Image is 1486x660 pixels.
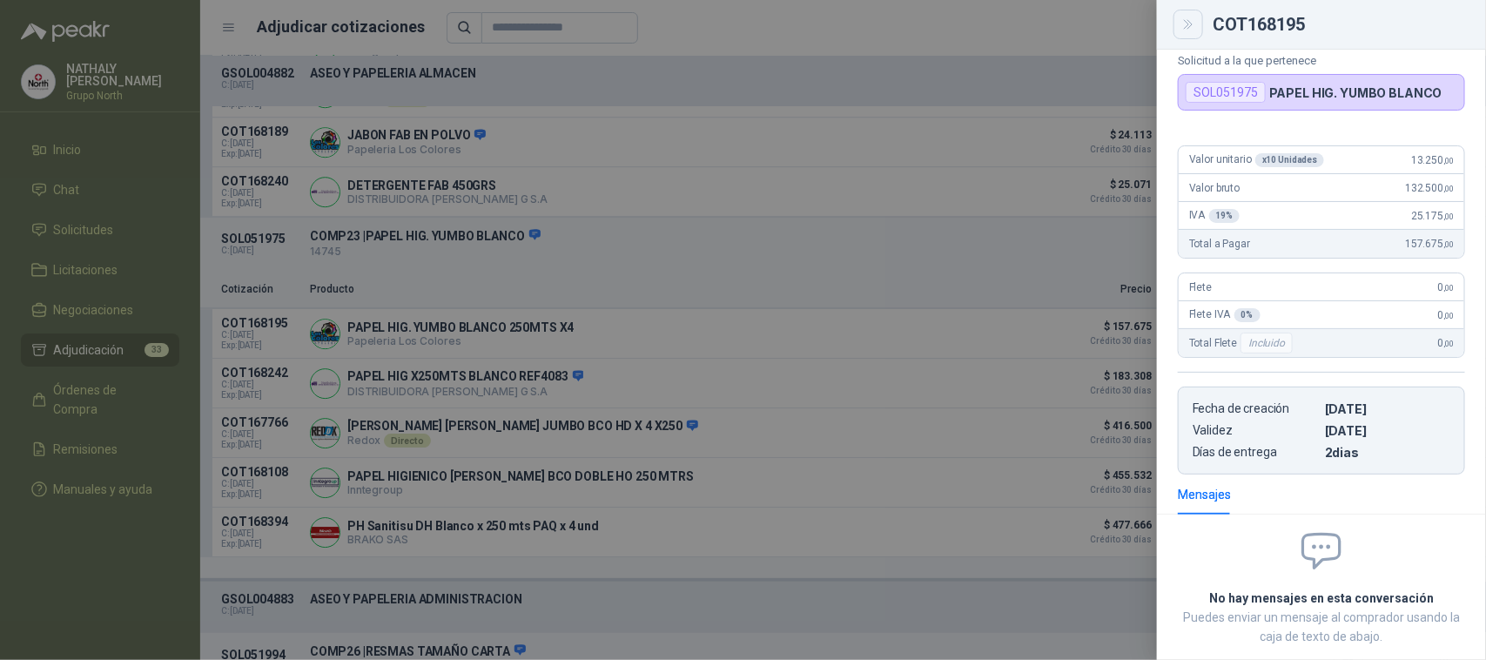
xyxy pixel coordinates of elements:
[1189,238,1250,250] span: Total a Pagar
[1186,82,1266,103] div: SOL051975
[1189,333,1296,354] span: Total Flete
[1193,401,1318,416] p: Fecha de creación
[1189,209,1240,223] span: IVA
[1443,311,1454,320] span: ,00
[1325,423,1450,438] p: [DATE]
[1438,281,1454,293] span: 0
[1241,333,1293,354] div: Incluido
[1438,337,1454,349] span: 0
[1178,485,1231,504] div: Mensajes
[1325,445,1450,460] p: 2 dias
[1325,401,1450,416] p: [DATE]
[1443,184,1454,193] span: ,00
[1189,153,1324,167] span: Valor unitario
[1443,156,1454,165] span: ,00
[1255,153,1324,167] div: x 10 Unidades
[1178,54,1465,67] p: Solicitud a la que pertenece
[1234,308,1261,322] div: 0 %
[1189,281,1212,293] span: Flete
[1213,16,1465,33] div: COT168195
[1411,154,1454,166] span: 13.250
[1178,589,1465,608] h2: No hay mensajes en esta conversación
[1178,608,1465,646] p: Puedes enviar un mensaje al comprador usando la caja de texto de abajo.
[1209,209,1241,223] div: 19 %
[1178,14,1199,35] button: Close
[1405,238,1454,250] span: 157.675
[1269,85,1442,100] p: PAPEL HIG. YUMBO BLANCO
[1438,309,1454,321] span: 0
[1443,339,1454,348] span: ,00
[1189,182,1240,194] span: Valor bruto
[1189,308,1261,322] span: Flete IVA
[1443,283,1454,293] span: ,00
[1193,445,1318,460] p: Días de entrega
[1405,182,1454,194] span: 132.500
[1443,239,1454,249] span: ,00
[1193,423,1318,438] p: Validez
[1443,212,1454,221] span: ,00
[1411,210,1454,222] span: 25.175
